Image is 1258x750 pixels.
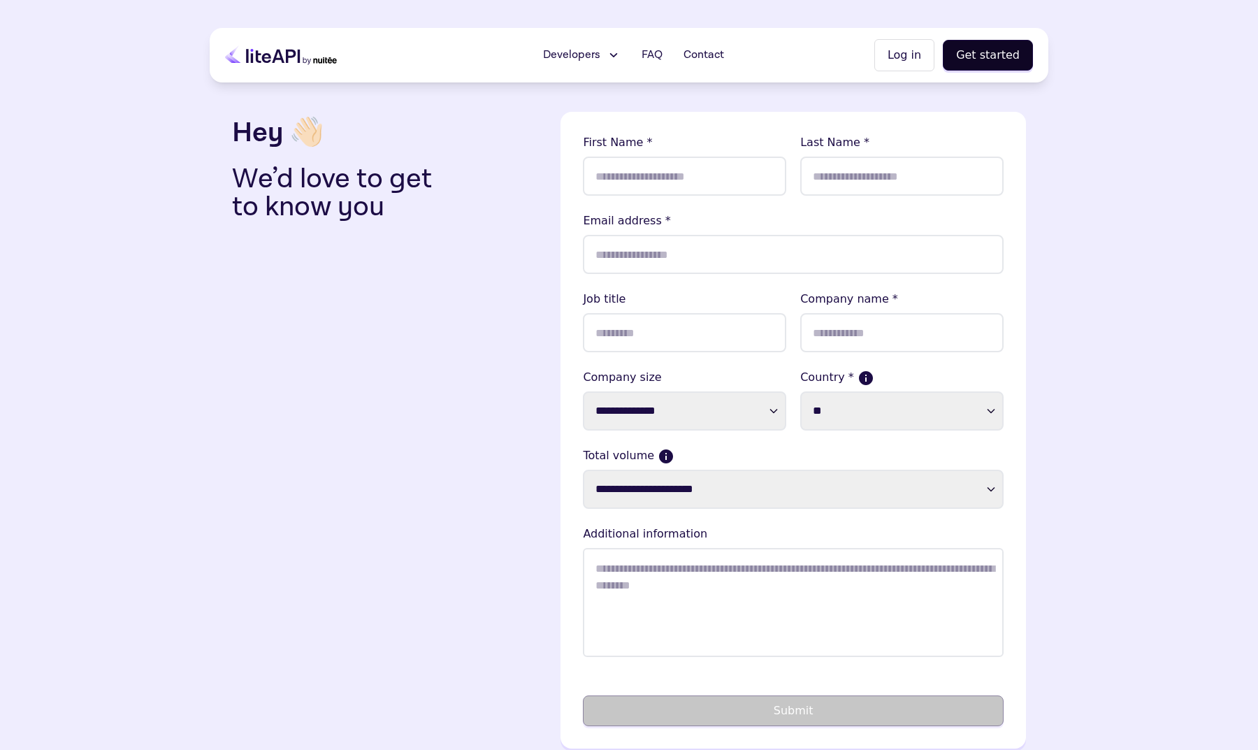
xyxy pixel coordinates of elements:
label: Country * [800,369,1004,386]
button: Developers [535,41,629,69]
h3: Hey 👋🏻 [232,112,549,154]
span: Contact [684,47,724,64]
a: FAQ [633,41,671,69]
lable: First Name * [583,134,786,151]
button: Current monthly volume your business makes in USD [660,450,672,463]
span: FAQ [642,47,663,64]
label: Company size [583,369,786,386]
button: If more than one country, please select where the majority of your sales come from. [860,372,872,384]
p: We’d love to get to know you [232,165,454,221]
span: Developers [543,47,600,64]
lable: Additional information [583,526,1004,542]
button: Log in [874,39,934,71]
lable: Job title [583,291,786,308]
label: Total volume [583,447,1004,464]
button: Get started [943,40,1033,71]
lable: Company name * [800,291,1004,308]
button: Submit [583,695,1004,726]
a: Contact [675,41,732,69]
lable: Email address * [583,212,1004,229]
lable: Last Name * [800,134,1004,151]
